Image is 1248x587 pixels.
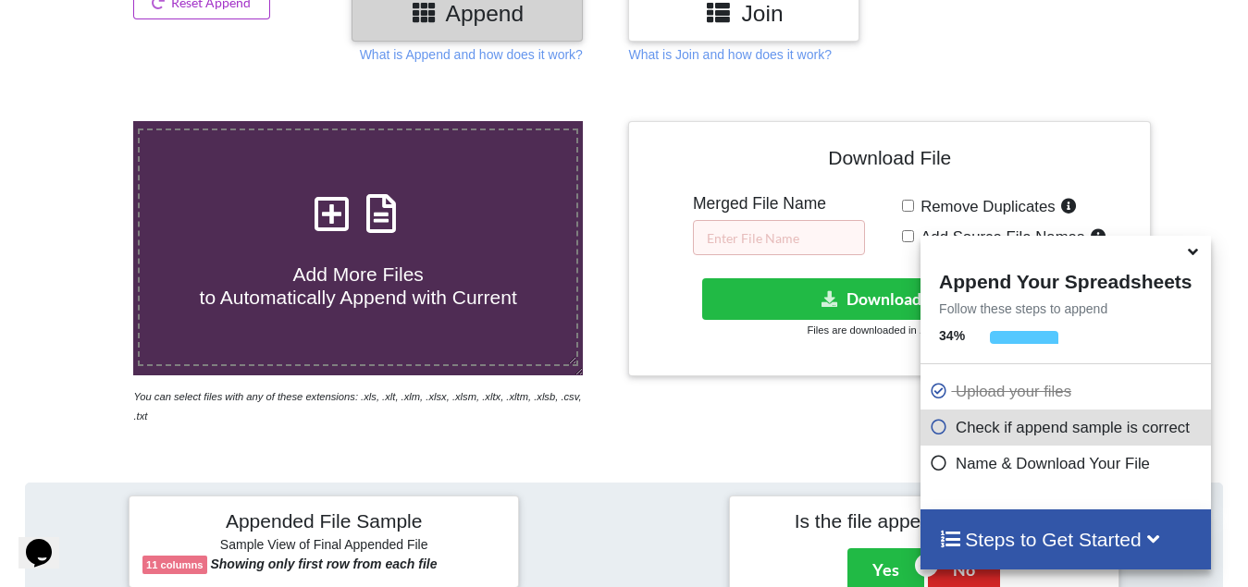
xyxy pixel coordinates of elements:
span: Add Source File Names [914,228,1084,246]
p: Check if append sample is correct [930,416,1205,439]
small: Files are downloaded in .xlsx format [808,324,972,336]
p: Upload your files [930,380,1205,403]
button: Download File [702,278,1073,320]
h6: Sample View of Final Appended File [142,537,505,556]
iframe: chat widget [19,513,78,569]
h5: Merged File Name [693,194,865,214]
h4: Download File [642,135,1137,188]
i: You can select files with any of these extensions: .xls, .xlt, .xlm, .xlsx, .xlsm, .xltx, .xltm, ... [133,391,581,422]
span: Remove Duplicates [914,198,1056,215]
b: Showing only first row from each file [210,556,437,571]
b: 11 columns [146,559,204,570]
h4: Is the file appended correctly? [743,509,1106,532]
span: Add More Files to Automatically Append with Current [200,263,517,308]
p: What is Join and how does it work? [628,45,831,64]
h4: Append Your Spreadsheets [921,265,1210,293]
p: Follow these steps to append [921,300,1210,318]
p: What is Append and how does it work? [360,45,583,64]
h4: Steps to Get Started [939,528,1192,551]
input: Enter File Name [693,220,865,255]
b: 34 % [939,328,965,343]
p: Name & Download Your File [930,452,1205,475]
h4: Appended File Sample [142,509,505,535]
